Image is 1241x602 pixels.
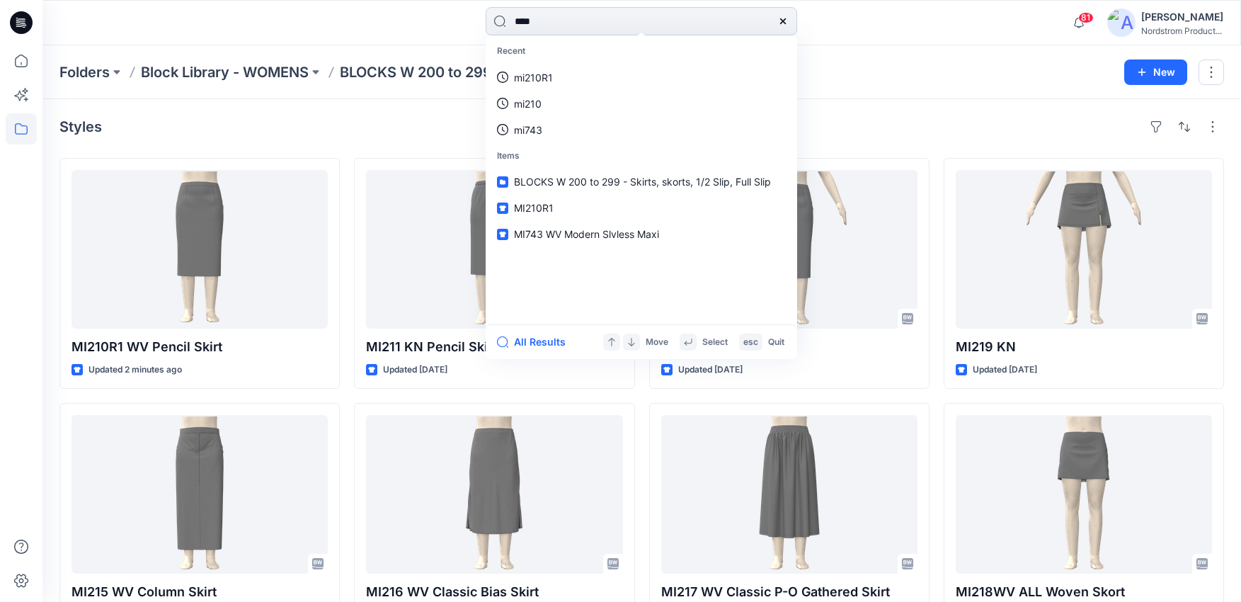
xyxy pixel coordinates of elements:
[1107,8,1136,37] img: avatar
[956,582,1212,602] p: MI218WV ALL Woven Skort
[366,582,622,602] p: MI216 WV Classic Bias Skirt
[72,415,328,574] a: MI215 WV Column Skirt
[488,221,794,247] a: MI743 WV Modern Slvless Maxi
[72,170,328,329] a: MI210R1 WV Pencil Skirt
[743,335,758,350] p: esc
[1124,59,1187,85] button: New
[488,91,794,117] a: mi210
[488,38,794,64] p: Recent
[488,169,794,195] a: BLOCKS W 200 to 299 - Skirts, skorts, 1/2 Slip, Full Slip
[59,118,102,135] h4: Styles
[488,143,794,169] p: Items
[340,62,691,82] p: BLOCKS W 200 to 299 - Skirts, skorts, 1/2 Slip, Full Slip
[488,117,794,143] a: mi743
[514,176,771,188] span: BLOCKS W 200 to 299 - Skirts, skorts, 1/2 Slip, Full Slip
[72,582,328,602] p: MI215 WV Column Skirt
[661,582,917,602] p: MI217 WV Classic P-O Gathered Skirt
[366,170,622,329] a: MI211 KN Pencil Skirt-No Darts
[366,337,622,357] p: MI211 KN Pencil Skirt-No Darts
[956,415,1212,574] a: MI218WV ALL Woven Skort
[488,195,794,221] a: MI210R1
[366,415,622,574] a: MI216 WV Classic Bias Skirt
[646,335,668,350] p: Move
[514,123,542,137] p: mi743
[1141,8,1223,25] div: [PERSON_NAME]
[488,64,794,91] a: mi210R1
[1078,12,1094,23] span: 81
[702,335,728,350] p: Select
[1141,25,1223,36] div: Nordstrom Product...
[141,62,309,82] a: Block Library - WOMENS
[514,70,553,85] p: mi210R1
[956,337,1212,357] p: MI219 KN
[678,363,743,377] p: Updated [DATE]
[514,202,554,214] span: MI210R1
[383,363,447,377] p: Updated [DATE]
[768,335,784,350] p: Quit
[88,363,182,377] p: Updated 2 minutes ago
[973,363,1037,377] p: Updated [DATE]
[514,96,542,111] p: mi210
[514,228,659,240] span: MI743 WV Modern Slvless Maxi
[72,337,328,357] p: MI210R1 WV Pencil Skirt
[956,170,1212,329] a: MI219 KN
[59,62,110,82] a: Folders
[661,415,917,574] a: MI217 WV Classic P-O Gathered Skirt
[497,334,575,351] button: All Results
